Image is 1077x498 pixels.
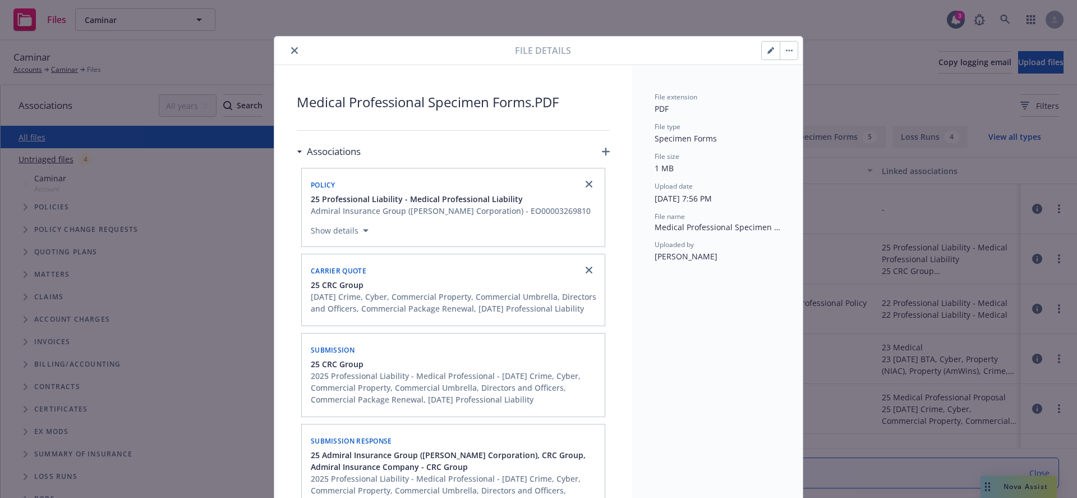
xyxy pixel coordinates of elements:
span: Medical Professional Specimen Forms.PDF [655,221,780,233]
span: Submission response [311,436,392,446]
span: File type [655,122,680,131]
span: 25 CRC Group [311,358,363,370]
span: File size [655,152,679,161]
button: 25 Professional Liability - Medical Professional Liability [311,193,591,205]
button: 25 Admiral Insurance Group ([PERSON_NAME] Corporation), CRC Group, Admiral Insurance Company - CR... [311,449,598,473]
span: 25 Professional Liability - Medical Professional Liability [311,193,523,205]
button: 25 CRC Group [311,279,598,291]
button: 25 CRC Group [311,358,598,370]
span: Policy [311,180,335,190]
span: Medical Professional Specimen Forms.PDF [297,92,610,112]
span: [PERSON_NAME] [655,251,717,262]
span: File name [655,212,685,221]
div: 2025 Professional Liability - Medical Professional - [DATE] Crime, Cyber, Commercial Property, Co... [311,370,598,405]
div: Associations [297,144,361,159]
a: close [582,177,596,191]
div: [DATE] Crime, Cyber, Commercial Property, Commercial Umbrella, Directors and Officers, Commercial... [311,291,598,314]
span: [DATE] 7:56 PM [655,193,712,204]
span: Submission [311,345,355,355]
a: close [582,263,596,277]
span: File details [515,44,571,57]
span: Carrier quote [311,266,366,276]
span: 1 MB [655,163,674,173]
span: File extension [655,92,697,102]
h3: Associations [307,144,361,159]
span: Uploaded by [655,240,694,249]
span: PDF [655,103,669,114]
span: Specimen Forms [655,133,717,144]
span: 25 CRC Group [311,279,363,291]
div: Admiral Insurance Group ([PERSON_NAME] Corporation) - EO00003269810 [311,205,591,217]
button: close [288,44,301,57]
button: Show details [306,224,373,237]
span: Upload date [655,181,693,191]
